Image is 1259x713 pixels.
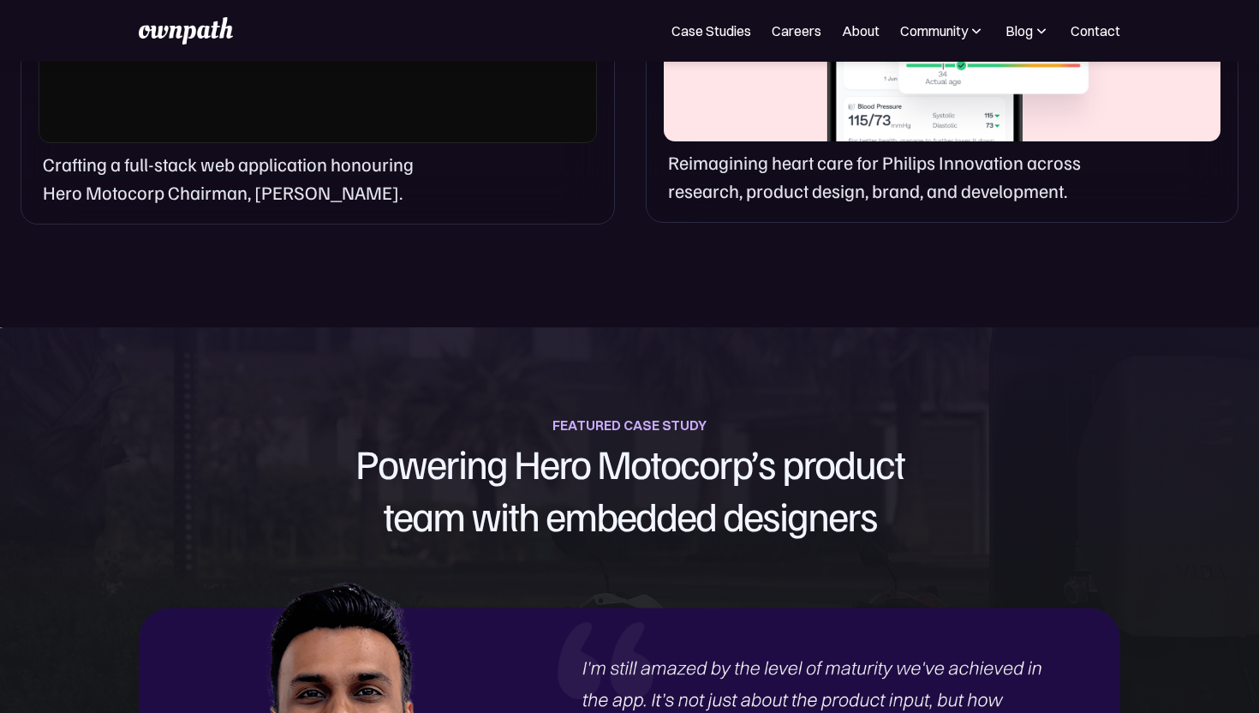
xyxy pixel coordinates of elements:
p: Reimagining heart care for Philips Innovation across research, product design, brand, and develop... [668,148,1099,205]
a: Case Studies [671,21,751,41]
div: FEATURED CASE STUDY [552,413,707,437]
p: Crafting a full-stack web application honouring Hero Motocorp Chairman, [PERSON_NAME]. [43,150,442,207]
a: About [842,21,880,41]
div: Community [900,21,985,41]
div: Blog [1005,21,1033,41]
a: Contact [1071,21,1120,41]
div: Blog [1005,21,1050,41]
h1: Powering Hero Motocorp’s product team with embedded designers [126,437,1133,542]
a: Careers [772,21,821,41]
div: Community [900,21,968,41]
